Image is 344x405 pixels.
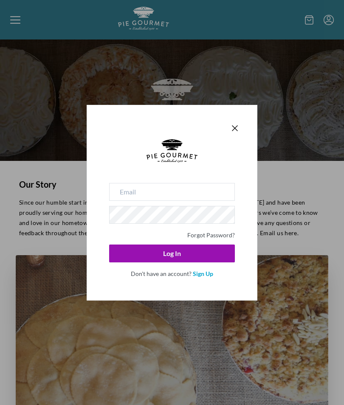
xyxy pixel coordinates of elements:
[230,123,240,133] button: Close panel
[187,231,235,239] a: Forgot Password?
[193,270,213,277] a: Sign Up
[109,183,235,201] input: Email
[109,245,235,262] button: Log In
[131,270,192,277] span: Don't have an account?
